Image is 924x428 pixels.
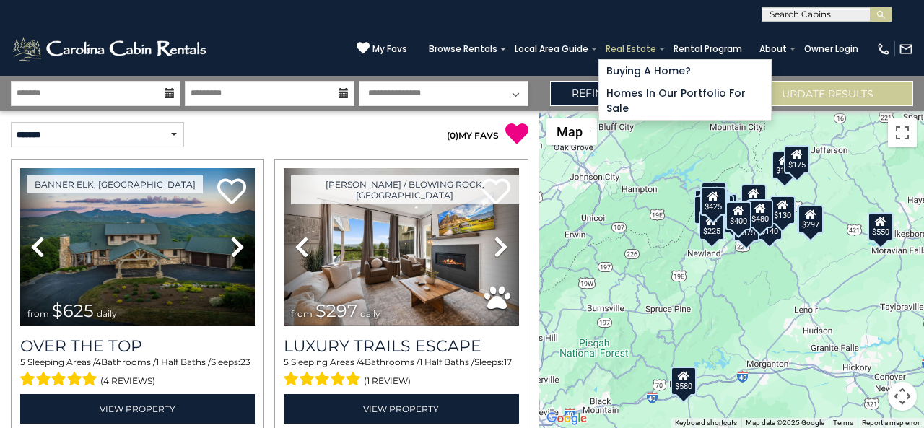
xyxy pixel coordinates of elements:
[700,186,726,215] div: $425
[419,357,474,367] span: 1 Half Baths /
[156,357,211,367] span: 1 Half Baths /
[20,356,255,390] div: Sleeping Areas / Bathrooms / Sleeps:
[315,300,357,321] span: $297
[543,409,590,428] img: Google
[447,130,499,141] a: (0)MY FAVS
[598,39,663,59] a: Real Estate
[450,130,456,141] span: 0
[888,382,917,411] button: Map camera controls
[557,124,583,139] span: Map
[675,418,737,428] button: Keyboard shortcuts
[507,39,596,59] a: Local Area Guide
[862,419,920,427] a: Report a map error
[291,308,313,319] span: from
[360,308,380,319] span: daily
[747,198,773,227] div: $480
[797,39,866,59] a: Owner Login
[447,130,458,141] span: ( )
[666,39,749,59] a: Rental Program
[798,205,824,234] div: $297
[550,81,721,106] a: Refine Search Filters
[746,419,824,427] span: Map data ©2025 Google
[701,181,727,210] div: $125
[504,357,512,367] span: 17
[752,39,794,59] a: About
[20,394,255,424] a: View Property
[284,357,289,367] span: 5
[876,42,891,56] img: phone-regular-white.png
[372,43,407,56] span: My Favs
[20,168,255,326] img: thumbnail_167153549.jpeg
[284,356,518,390] div: Sleeping Areas / Bathrooms / Sleeps:
[742,81,913,106] button: Update Results
[772,151,798,180] div: $175
[20,336,255,356] a: Over The Top
[422,39,505,59] a: Browse Rentals
[284,168,518,326] img: thumbnail_168695581.jpeg
[784,144,810,173] div: $175
[694,195,720,224] div: $230
[770,196,796,224] div: $130
[888,118,917,147] button: Toggle fullscreen view
[27,308,49,319] span: from
[217,177,246,208] a: Add to favorites
[699,211,725,240] div: $225
[284,336,518,356] a: Luxury Trails Escape
[359,357,365,367] span: 4
[734,212,760,241] div: $375
[240,357,250,367] span: 23
[868,211,894,240] div: $550
[97,308,117,319] span: daily
[20,357,25,367] span: 5
[671,366,697,395] div: $580
[899,42,913,56] img: mail-regular-white.png
[741,184,767,213] div: $349
[833,419,853,427] a: Terms
[357,41,407,56] a: My Favs
[599,82,771,120] a: Homes in Our Portfolio For Sale
[95,357,101,367] span: 4
[284,394,518,424] a: View Property
[11,35,211,64] img: White-1-2.png
[364,372,411,390] span: (1 review)
[100,372,155,390] span: (4 reviews)
[52,300,94,321] span: $625
[599,60,771,82] a: Buying A Home?
[546,118,597,145] button: Change map style
[543,409,590,428] a: Open this area in Google Maps (opens a new window)
[726,201,752,230] div: $400
[27,175,203,193] a: Banner Elk, [GEOGRAPHIC_DATA]
[291,175,518,204] a: [PERSON_NAME] / Blowing Rock, [GEOGRAPHIC_DATA]
[757,211,783,240] div: $140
